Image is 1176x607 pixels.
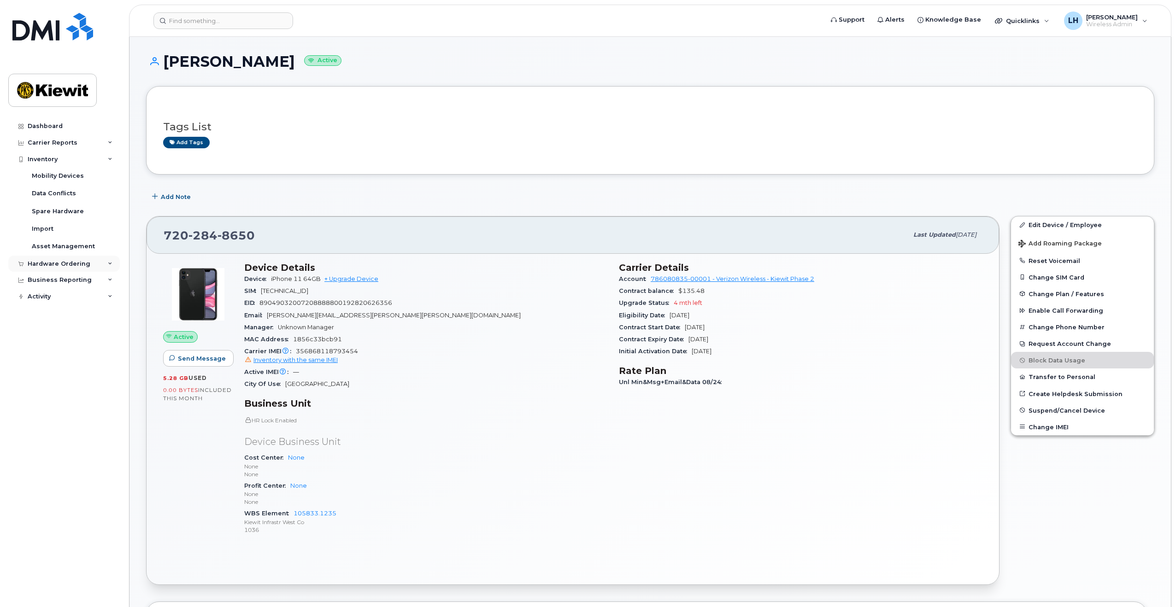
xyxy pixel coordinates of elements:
span: SIM [244,287,261,294]
span: iPhone 11 64GB [271,275,321,282]
span: Active [174,333,194,341]
span: Contract Expiry Date [619,336,688,343]
button: Suspend/Cancel Device [1011,402,1154,419]
img: iPhone_11.jpg [171,267,226,322]
span: Contract balance [619,287,678,294]
button: Change Phone Number [1011,319,1154,335]
span: Account [619,275,651,282]
a: Create Helpdesk Submission [1011,385,1154,402]
a: None [290,482,307,489]
span: Send Message [178,354,226,363]
span: used [188,374,207,381]
span: included this month [163,386,232,402]
a: Inventory with the same IMEI [244,356,338,363]
a: 105833.1235 [294,510,336,517]
a: 786080835-00001 - Verizon Wireless - Kiewit Phase 2 [651,275,814,282]
p: Kiewit Infrastr West Co [244,518,608,526]
span: 1856c33bcb91 [293,336,342,343]
span: [DATE] [685,324,705,331]
span: Add Roaming Package [1018,240,1102,249]
span: Inventory with the same IMEI [253,356,338,363]
span: [DATE] [956,231,976,238]
button: Transfer to Personal [1011,368,1154,385]
span: Suspend/Cancel Device [1029,407,1105,414]
span: Change Plan / Features [1029,290,1104,297]
button: Change SIM Card [1011,269,1154,286]
span: 284 [188,228,218,242]
small: Active [304,55,341,66]
span: 4 mth left [674,299,702,306]
a: + Upgrade Device [324,275,378,282]
span: 720 [164,228,255,242]
iframe: Messenger Launcher [1136,567,1169,600]
h3: Business Unit [244,398,608,409]
p: 1036 [244,526,608,534]
button: Request Account Change [1011,335,1154,352]
span: Upgrade Status [619,299,674,306]
span: 0.00 Bytes [163,387,198,393]
span: Cost Center [244,454,288,461]
button: Add Note [146,188,199,205]
span: [DATE] [692,348,711,355]
span: — [293,368,299,375]
p: HR Lock Enabled [244,416,608,424]
button: Enable Call Forwarding [1011,302,1154,319]
button: Send Message [163,350,234,367]
button: Block Data Usage [1011,352,1154,368]
span: WBS Element [244,510,294,517]
span: [DATE] [688,336,708,343]
h3: Tags List [163,121,1137,133]
span: Manager [244,324,278,331]
span: 5.28 GB [163,375,188,381]
button: Change IMEI [1011,419,1154,435]
span: [DATE] [670,312,689,319]
span: Add Note [161,193,191,201]
span: Carrier IMEI [244,348,296,355]
p: None [244,498,608,506]
span: Eligibility Date [619,312,670,319]
span: [TECHNICAL_ID] [261,287,308,294]
h3: Carrier Details [619,262,982,273]
span: EID [244,299,259,306]
h1: [PERSON_NAME] [146,53,1154,70]
h3: Device Details [244,262,608,273]
a: None [288,454,305,461]
a: Add tags [163,137,210,148]
button: Change Plan / Features [1011,286,1154,302]
p: None [244,470,608,478]
span: [PERSON_NAME][EMAIL_ADDRESS][PERSON_NAME][PERSON_NAME][DOMAIN_NAME] [267,312,521,319]
span: Profit Center [244,482,290,489]
button: Add Roaming Package [1011,233,1154,252]
a: Edit Device / Employee [1011,216,1154,233]
p: Device Business Unit [244,435,608,449]
p: None [244,462,608,470]
span: 356868118793454 [244,348,608,364]
span: [GEOGRAPHIC_DATA] [285,380,349,387]
span: Contract Start Date [619,324,685,331]
span: Last updated [913,231,956,238]
span: Initial Activation Date [619,348,692,355]
span: 8650 [218,228,255,242]
span: $135.48 [678,287,705,294]
span: Email [244,312,267,319]
span: 89049032007208888800192820626356 [259,299,392,306]
span: City Of Use [244,380,285,387]
span: Active IMEI [244,368,293,375]
span: Device [244,275,271,282]
p: None [244,490,608,498]
span: Unknown Manager [278,324,334,331]
span: Unl Min&Msg+Email&Data 08/24 [619,379,726,385]
span: Enable Call Forwarding [1029,307,1103,314]
button: Reset Voicemail [1011,252,1154,269]
span: MAC Address [244,336,293,343]
h3: Rate Plan [619,365,982,376]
